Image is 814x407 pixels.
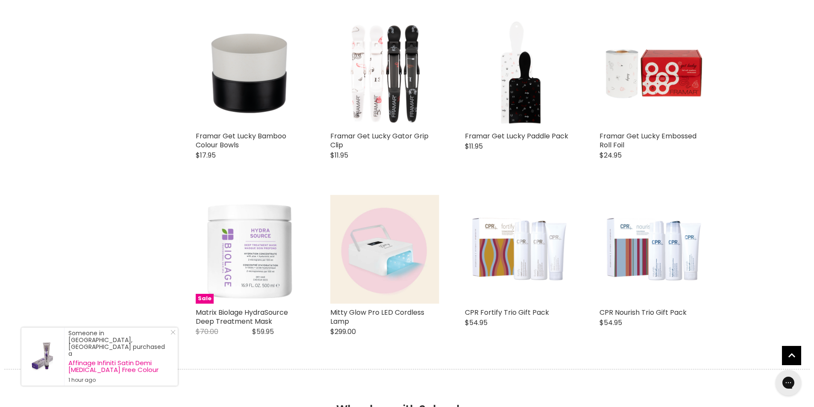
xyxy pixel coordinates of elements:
img: Framar Get Lucky Paddle Pack [465,18,574,127]
a: Affinage Infiniti Satin Demi [MEDICAL_DATA] Free Colour [68,360,169,373]
span: $54.95 [465,318,488,328]
a: Close Notification [167,330,176,338]
a: Framar Get Lucky Gator Grip Clip [330,131,429,150]
a: CPR Nourish Trio Gift Pack [599,307,687,317]
small: 1 hour ago [68,377,169,384]
span: $59.95 [252,327,274,337]
span: Sale [196,294,214,304]
div: Someone in [GEOGRAPHIC_DATA], [GEOGRAPHIC_DATA] purchased a [68,330,169,384]
span: $299.00 [330,327,356,337]
a: Mitty Glow Pro LED Cordless Lamp [330,307,424,326]
span: $24.95 [599,150,622,160]
img: CPR Fortify Trio Gift Pack [465,195,574,304]
iframe: Gorgias live chat messenger [771,367,805,398]
a: Framar Get Lucky Paddle Pack [465,131,568,141]
img: Framar Get Lucky Embossed Roll Foil [599,18,708,127]
a: Visit product page [21,328,64,386]
a: Framar Get Lucky Bamboo Colour Bowls Framar Get Lucky Bamboo Colour Bowls [196,18,305,127]
a: Mitty Glow Pro LED Cordless Lamp Mitty Glow Pro LED Cordless Lamp [330,195,439,304]
a: Matrix Biolage HydraSource Deep Treatment Mask Sale [196,195,305,304]
img: CPR Nourish Trio Gift Pack [599,195,708,304]
span: $54.95 [599,318,622,328]
span: $11.95 [465,141,483,151]
span: $70.00 [196,327,218,337]
img: Mitty Glow Pro LED Cordless Lamp [330,195,439,304]
a: Framar Get Lucky Embossed Roll Foil [599,131,696,150]
img: Framar Get Lucky Gator Grip Clip [330,18,439,127]
a: Back to top [782,346,801,365]
a: CPR Nourish Trio Gift Pack CPR Nourish Trio Gift Pack [599,195,708,304]
a: Framar Get Lucky Paddle Pack Framar Get Lucky Paddle Pack [465,18,574,127]
span: Back to top [782,346,801,368]
img: Matrix Biolage HydraSource Deep Treatment Mask [196,195,305,304]
a: CPR Fortify Trio Gift Pack [465,307,549,317]
svg: Close Icon [170,330,176,335]
img: Framar Get Lucky Bamboo Colour Bowls [196,18,305,127]
a: Framar Get Lucky Gator Grip Clip Framar Get Lucky Gator Grip Clip [330,18,439,127]
a: Framar Get Lucky Bamboo Colour Bowls [196,131,286,150]
span: $17.95 [196,150,216,160]
span: $11.95 [330,150,348,160]
a: CPR Fortify Trio Gift Pack CPR Fortify Trio Gift Pack [465,195,574,304]
a: Matrix Biolage HydraSource Deep Treatment Mask [196,307,288,326]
